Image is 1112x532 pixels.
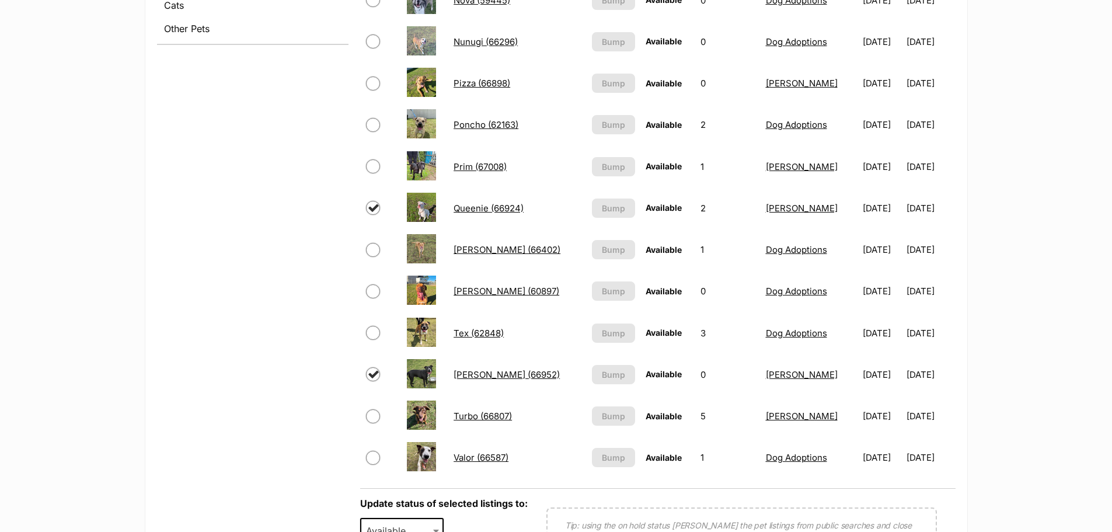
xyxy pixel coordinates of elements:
button: Bump [592,74,635,93]
td: [DATE] [858,437,905,478]
td: [DATE] [858,271,905,311]
span: Available [646,453,682,463]
a: Turbo (66807) [454,411,512,422]
span: Bump [602,244,625,256]
label: Update status of selected listings to: [360,498,528,509]
a: Valor (66587) [454,452,508,463]
a: [PERSON_NAME] [766,369,838,380]
a: Dog Adoptions [766,452,827,463]
button: Bump [592,324,635,343]
span: Available [646,161,682,171]
td: [DATE] [907,271,954,311]
a: [PERSON_NAME] (66952) [454,369,560,380]
button: Bump [592,115,635,134]
button: Bump [592,406,635,426]
button: Bump [592,199,635,218]
td: [DATE] [907,230,954,270]
td: [DATE] [907,313,954,353]
button: Bump [592,240,635,259]
a: [PERSON_NAME] (66402) [454,244,560,255]
td: [DATE] [858,63,905,103]
span: Available [646,36,682,46]
td: 1 [696,230,760,270]
button: Bump [592,365,635,384]
td: 0 [696,22,760,62]
td: 0 [696,63,760,103]
button: Bump [592,32,635,51]
a: [PERSON_NAME] [766,161,838,172]
button: Bump [592,281,635,301]
button: Bump [592,448,635,467]
a: Other Pets [157,18,348,39]
td: 0 [696,354,760,395]
td: 2 [696,105,760,145]
td: 0 [696,271,760,311]
td: 3 [696,313,760,353]
span: Available [646,245,682,255]
td: [DATE] [858,188,905,228]
span: Available [646,369,682,379]
td: [DATE] [907,437,954,478]
td: [DATE] [907,188,954,228]
td: [DATE] [858,396,905,436]
td: [DATE] [858,147,905,187]
td: [DATE] [907,147,954,187]
td: 5 [696,396,760,436]
td: [DATE] [858,105,905,145]
a: Prim (67008) [454,161,507,172]
a: [PERSON_NAME] [766,78,838,89]
a: Pizza (66898) [454,78,510,89]
span: Available [646,411,682,421]
span: Available [646,286,682,296]
td: [DATE] [907,396,954,436]
span: Bump [602,202,625,214]
td: [DATE] [907,354,954,395]
span: Bump [602,327,625,339]
span: Bump [602,285,625,297]
td: [DATE] [858,313,905,353]
td: 1 [696,147,760,187]
a: Nunugi (66296) [454,36,518,47]
td: 1 [696,437,760,478]
span: Bump [602,77,625,89]
a: Dog Adoptions [766,36,827,47]
td: [DATE] [858,230,905,270]
span: Bump [602,161,625,173]
td: [DATE] [858,354,905,395]
a: Poncho (62163) [454,119,518,130]
a: Dog Adoptions [766,119,827,130]
a: Dog Adoptions [766,328,827,339]
span: Available [646,120,682,130]
a: Queenie (66924) [454,203,524,214]
td: 2 [696,188,760,228]
a: Tex (62848) [454,328,504,339]
td: [DATE] [907,63,954,103]
span: Bump [602,368,625,381]
td: [DATE] [858,22,905,62]
span: Available [646,328,682,338]
a: [PERSON_NAME] (60897) [454,286,559,297]
span: Available [646,203,682,213]
td: [DATE] [907,105,954,145]
a: Dog Adoptions [766,244,827,255]
a: [PERSON_NAME] [766,203,838,214]
span: Bump [602,451,625,464]
a: [PERSON_NAME] [766,411,838,422]
button: Bump [592,157,635,176]
span: Available [646,78,682,88]
td: [DATE] [907,22,954,62]
span: Bump [602,36,625,48]
a: Dog Adoptions [766,286,827,297]
span: Bump [602,119,625,131]
span: Bump [602,410,625,422]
